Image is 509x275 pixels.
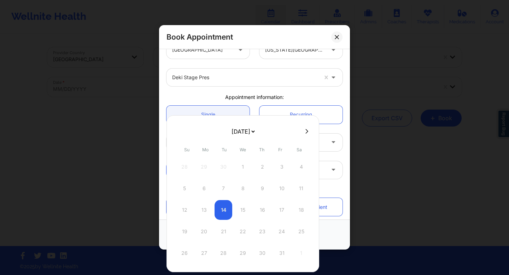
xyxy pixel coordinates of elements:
[202,147,209,152] abbr: Monday
[259,106,343,124] a: Recurring
[166,106,250,124] a: Single
[259,147,264,152] abbr: Thursday
[240,147,246,152] abbr: Wednesday
[278,147,282,152] abbr: Friday
[172,69,318,86] div: Deki Stage Pres
[162,186,347,193] div: Patient information:
[166,32,233,42] h2: Book Appointment
[297,147,302,152] abbr: Saturday
[184,147,189,152] abbr: Sunday
[162,94,347,101] div: Appointment information:
[222,147,227,152] abbr: Tuesday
